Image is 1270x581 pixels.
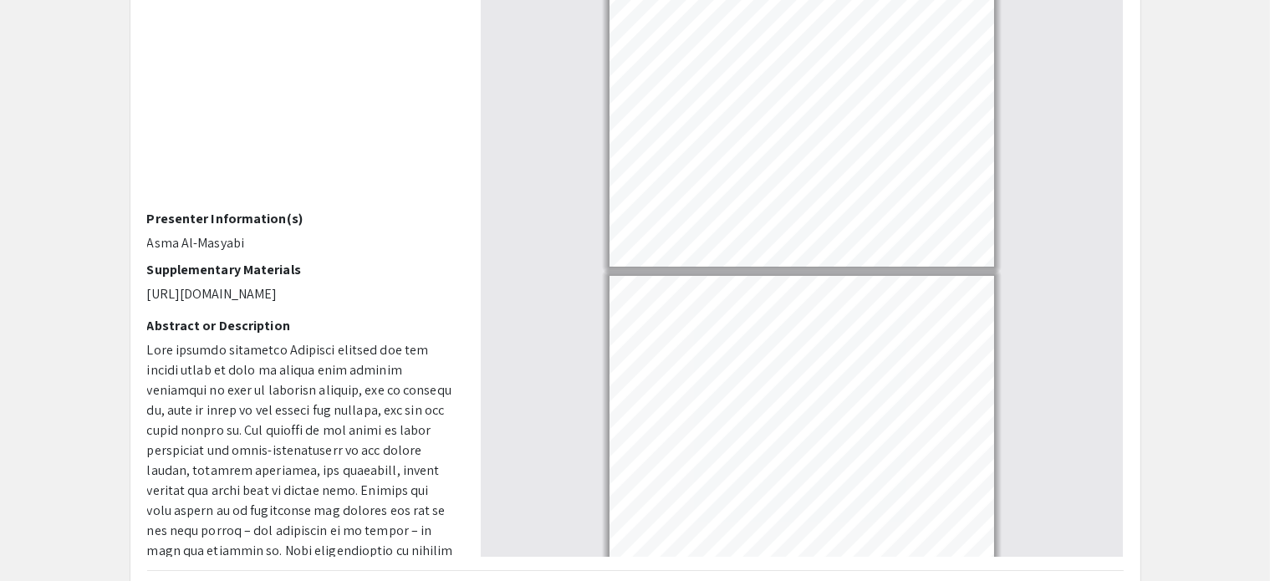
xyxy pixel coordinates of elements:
[147,318,456,334] h2: Abstract or Description
[13,506,71,568] iframe: Chat
[147,262,456,278] h2: Supplementary Materials
[147,211,456,227] h2: Presenter Information(s)
[147,284,456,304] p: [URL][DOMAIN_NAME]
[602,268,1002,572] div: Page 3
[147,233,456,253] p: Asma Al-Masyabi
